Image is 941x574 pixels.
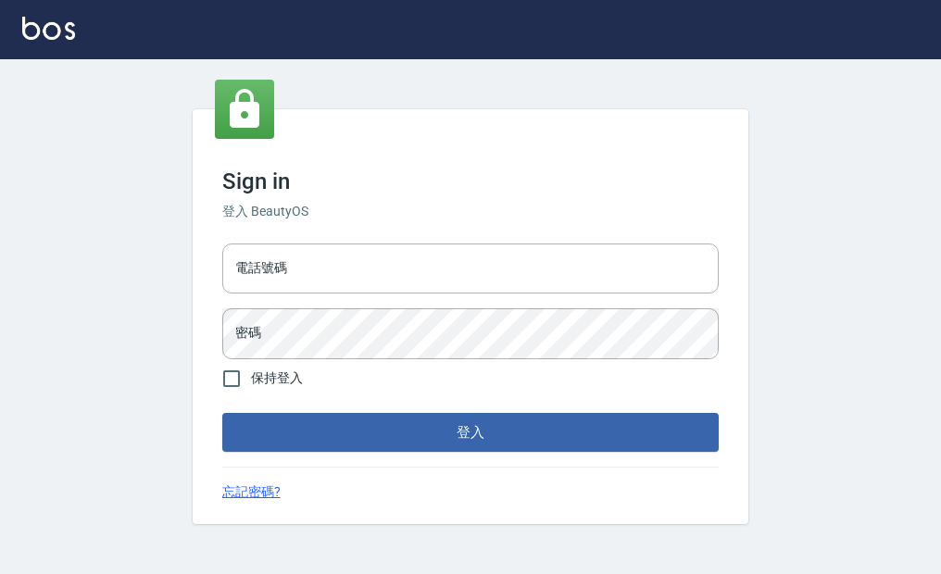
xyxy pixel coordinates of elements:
[222,168,719,194] h3: Sign in
[251,368,303,388] span: 保持登入
[22,17,75,40] img: Logo
[222,482,281,502] a: 忘記密碼?
[222,202,719,221] h6: 登入 BeautyOS
[222,413,719,452] button: 登入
